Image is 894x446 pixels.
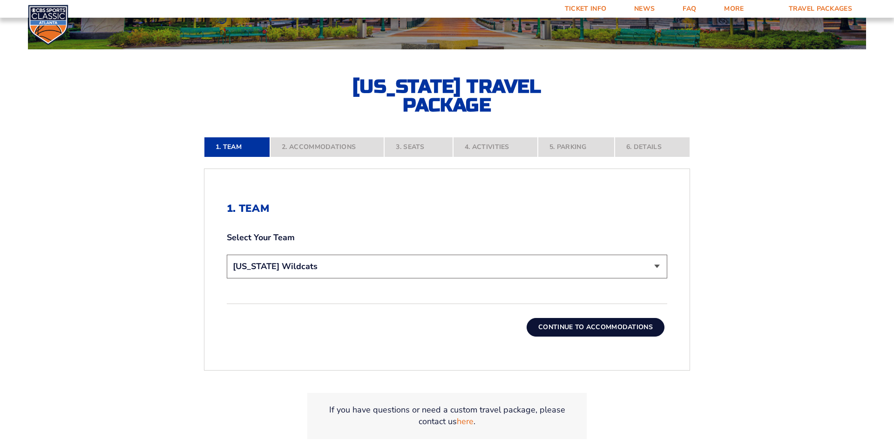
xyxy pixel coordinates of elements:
[527,318,664,337] button: Continue To Accommodations
[28,5,68,45] img: CBS Sports Classic
[227,203,667,215] h2: 1. Team
[345,77,549,115] h2: [US_STATE] Travel Package
[318,404,576,427] p: If you have questions or need a custom travel package, please contact us .
[457,416,474,427] a: here
[227,232,667,243] label: Select Your Team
